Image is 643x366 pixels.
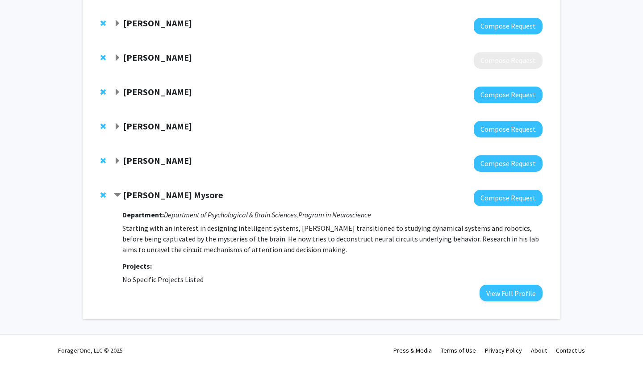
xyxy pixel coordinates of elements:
a: About [531,346,547,354]
span: Remove Marina Bedny from bookmarks [100,20,106,27]
strong: [PERSON_NAME] [123,121,192,132]
button: Compose Request to Shreesh Mysore [474,190,543,206]
button: View Full Profile [480,285,543,301]
button: Compose Request to James Knierim [474,52,543,69]
i: Program in Neuroscience [298,210,371,219]
span: Contract Shreesh Mysore Bookmark [114,192,121,199]
span: Expand James Knierim Bookmark [114,54,121,62]
span: Expand Kishore Kuchibhotla Bookmark [114,158,121,165]
span: No Specific Projects Listed [122,275,204,284]
span: Remove Richard Huganir from bookmarks [100,123,106,130]
strong: [PERSON_NAME] Mysore [123,189,223,200]
strong: [PERSON_NAME] [123,17,192,29]
span: Expand Shigeki Watanabe Bookmark [114,89,121,96]
a: Privacy Policy [485,346,522,354]
span: Expand Marina Bedny Bookmark [114,20,121,27]
button: Compose Request to Kishore Kuchibhotla [474,155,543,172]
div: ForagerOne, LLC © 2025 [58,335,123,366]
iframe: Chat [7,326,38,359]
strong: [PERSON_NAME] [123,155,192,166]
a: Terms of Use [441,346,476,354]
button: Compose Request to Richard Huganir [474,121,543,137]
strong: Department: [122,210,164,219]
span: Expand Richard Huganir Bookmark [114,123,121,130]
span: Remove Shigeki Watanabe from bookmarks [100,88,106,96]
span: Remove Shreesh Mysore from bookmarks [100,191,106,199]
span: Remove Kishore Kuchibhotla from bookmarks [100,157,106,164]
span: Remove James Knierim from bookmarks [100,54,106,61]
a: Press & Media [393,346,432,354]
button: Compose Request to Shigeki Watanabe [474,87,543,103]
strong: Projects: [122,262,152,270]
button: Compose Request to Marina Bedny [474,18,543,34]
strong: [PERSON_NAME] [123,52,192,63]
a: Contact Us [556,346,585,354]
p: Starting with an interest in designing intelligent systems, [PERSON_NAME] transitioned to studyin... [122,223,543,255]
strong: [PERSON_NAME] [123,86,192,97]
i: Department of Psychological & Brain Sciences, [164,210,298,219]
